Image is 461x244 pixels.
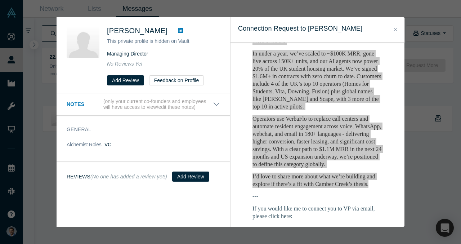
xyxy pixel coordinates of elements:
h3: Reviews [67,173,167,181]
p: If you would like me to connect you to VP via email, please click here: [252,205,382,220]
h3: General [67,126,210,133]
dt: Alchemist Roles [67,141,104,156]
dd: VC [104,141,220,148]
span: [PERSON_NAME] [107,27,167,35]
p: I’d love to share more about what we’re building and explore if there’s a fit with Camber Creek’s... [252,173,382,188]
span: Managing Director [107,51,148,57]
p: This private profile is hidden on Vault [107,37,220,45]
h3: Notes [67,101,102,108]
p: --- [252,192,382,200]
h3: Connection Request to [PERSON_NAME] [238,24,397,34]
button: Add Review [172,172,209,182]
span: No Reviews Yet [107,61,143,67]
p: Operators use VerbaFlo to replace call centers and automate resident engagement across voice, Wha... [252,115,382,168]
button: Add Review [107,75,144,85]
button: Feedback on Profile [149,75,204,85]
button: Close [392,26,399,34]
small: (No one has added a review yet!) [90,174,167,179]
p: (only your current co-founders and employees will have access to view/edit these notes) [103,98,213,111]
img: Casey Berman's Profile Image [67,25,99,58]
p: In under a year, we’ve scaled to ~$100K MRR, gone live across 150K+ units, and our AI agents now ... [252,50,382,110]
button: Notes (only your current co-founders and employees will have access to view/edit these notes) [67,98,220,111]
